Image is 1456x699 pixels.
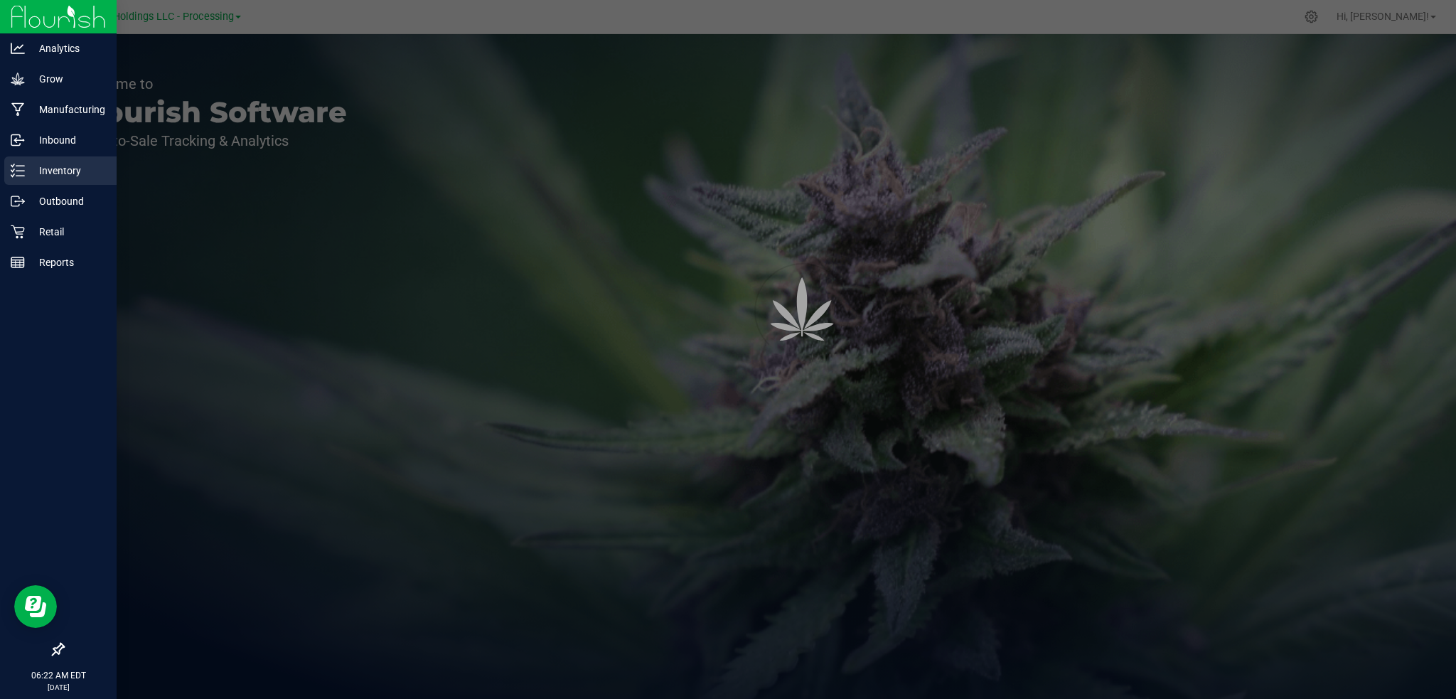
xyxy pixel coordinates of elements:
[25,162,110,179] p: Inventory
[11,194,25,208] inline-svg: Outbound
[25,254,110,271] p: Reports
[25,40,110,57] p: Analytics
[25,70,110,87] p: Grow
[11,41,25,55] inline-svg: Analytics
[11,102,25,117] inline-svg: Manufacturing
[11,72,25,86] inline-svg: Grow
[11,255,25,270] inline-svg: Reports
[25,223,110,240] p: Retail
[25,193,110,210] p: Outbound
[25,132,110,149] p: Inbound
[11,133,25,147] inline-svg: Inbound
[6,682,110,693] p: [DATE]
[25,101,110,118] p: Manufacturing
[11,164,25,178] inline-svg: Inventory
[11,225,25,239] inline-svg: Retail
[14,585,57,628] iframe: Resource center
[6,669,110,682] p: 06:22 AM EDT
